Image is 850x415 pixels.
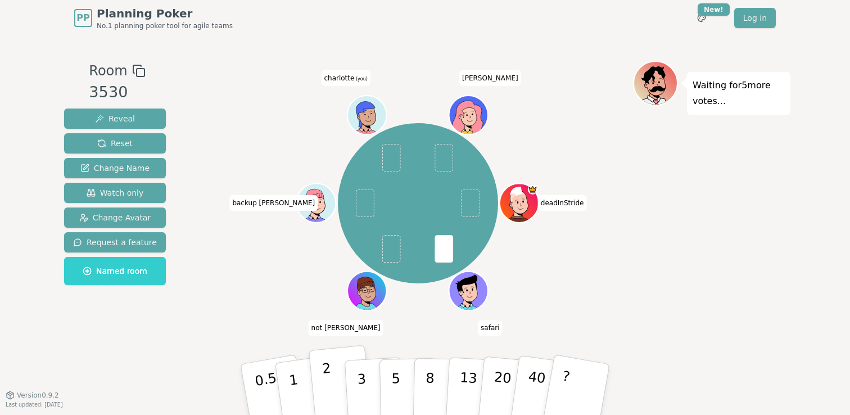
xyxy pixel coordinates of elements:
[478,321,502,336] span: Click to change your name
[691,8,712,28] button: New!
[64,158,166,178] button: Change Name
[354,76,368,82] span: (you)
[734,8,776,28] a: Log in
[87,187,144,199] span: Watch only
[89,81,145,104] div: 3530
[64,183,166,203] button: Watch only
[83,265,147,277] span: Named room
[698,3,730,16] div: New!
[349,97,386,133] button: Click to change your avatar
[76,11,89,25] span: PP
[64,109,166,129] button: Reveal
[74,6,233,30] a: PPPlanning PokerNo.1 planning poker tool for agile teams
[64,133,166,154] button: Reset
[79,212,151,223] span: Change Avatar
[17,391,59,400] span: Version 0.9.2
[73,237,157,248] span: Request a feature
[64,257,166,285] button: Named room
[693,78,785,109] p: Waiting for 5 more votes...
[64,232,166,252] button: Request a feature
[538,195,587,211] span: Click to change your name
[95,113,135,124] span: Reveal
[6,402,63,408] span: Last updated: [DATE]
[97,6,233,21] span: Planning Poker
[6,391,59,400] button: Version0.9.2
[528,185,537,195] span: deadInStride is the host
[309,321,383,336] span: Click to change your name
[80,163,150,174] span: Change Name
[97,138,133,149] span: Reset
[97,21,233,30] span: No.1 planning poker tool for agile teams
[229,195,318,211] span: Click to change your name
[64,207,166,228] button: Change Avatar
[321,70,370,86] span: Click to change your name
[89,61,127,81] span: Room
[459,70,521,86] span: Click to change your name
